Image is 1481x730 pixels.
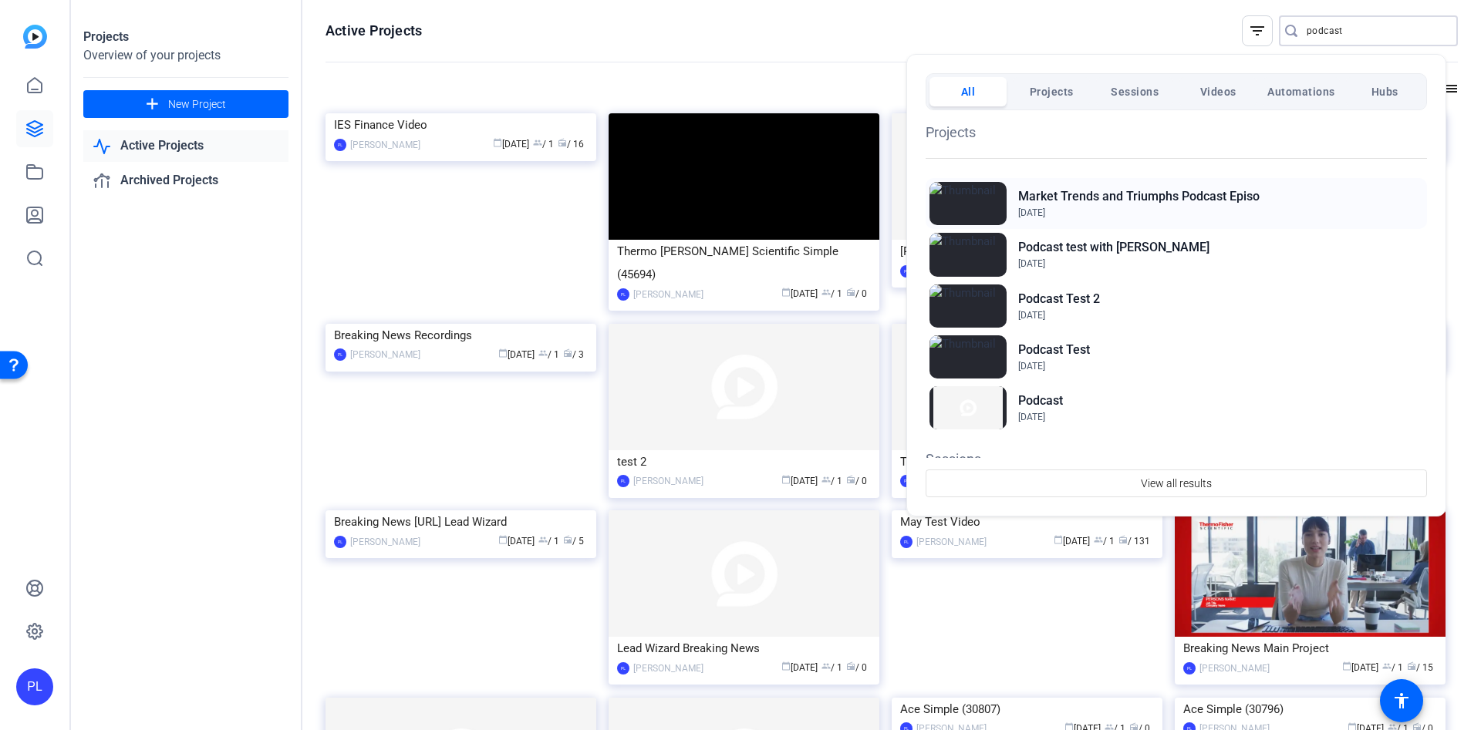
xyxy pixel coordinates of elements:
[1018,341,1090,359] h2: Podcast Test
[1018,310,1045,321] span: [DATE]
[961,78,976,106] span: All
[1018,207,1045,218] span: [DATE]
[929,335,1007,378] img: Thumbnail
[926,449,1427,469] h1: Sessions
[926,122,1427,143] h1: Projects
[1141,469,1212,498] span: View all results
[1018,238,1209,257] h2: Podcast test with [PERSON_NAME]
[1018,412,1045,422] span: [DATE]
[1018,361,1045,372] span: [DATE]
[926,469,1427,497] button: View all results
[1018,290,1100,308] h2: Podcast Test 2
[1371,78,1398,106] span: Hubs
[1200,78,1236,106] span: Videos
[1018,187,1260,206] h2: Market Trends and Triumphs Podcast Episo
[1267,78,1335,106] span: Automations
[1018,392,1063,410] h2: Podcast
[929,386,1007,429] img: Thumbnail
[1111,78,1159,106] span: Sessions
[1018,258,1045,269] span: [DATE]
[929,182,1007,225] img: Thumbnail
[1030,78,1074,106] span: Projects
[929,233,1007,276] img: Thumbnail
[929,284,1007,328] img: Thumbnail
